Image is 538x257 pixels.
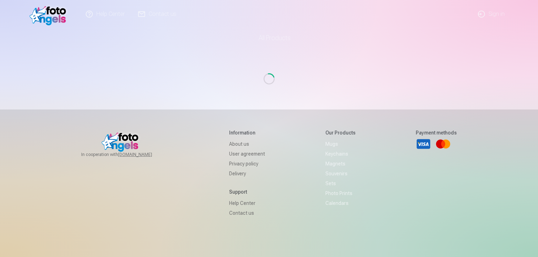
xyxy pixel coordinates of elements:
[325,169,356,178] a: Souvenirs
[325,139,356,149] a: Mugs
[81,152,169,157] span: In cooperation with
[239,28,299,48] a: All products
[118,152,169,157] a: [DOMAIN_NAME]
[30,3,70,25] img: /v1
[229,129,265,136] h5: Information
[325,149,356,159] a: Keychains
[416,136,431,152] a: Visa
[229,139,265,149] a: About us
[416,129,457,136] h5: Payment methods
[229,198,265,208] a: Help Center
[325,188,356,198] a: Photo prints
[325,129,356,136] h5: Our products
[229,208,265,218] a: Contact us
[229,188,265,195] h5: Support
[325,178,356,188] a: Sets
[229,149,265,159] a: User agreement
[435,136,451,152] a: Mastercard
[325,159,356,169] a: Magnets
[229,169,265,178] a: Delivery
[229,159,265,169] a: Privacy policy
[325,198,356,208] a: Calendars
